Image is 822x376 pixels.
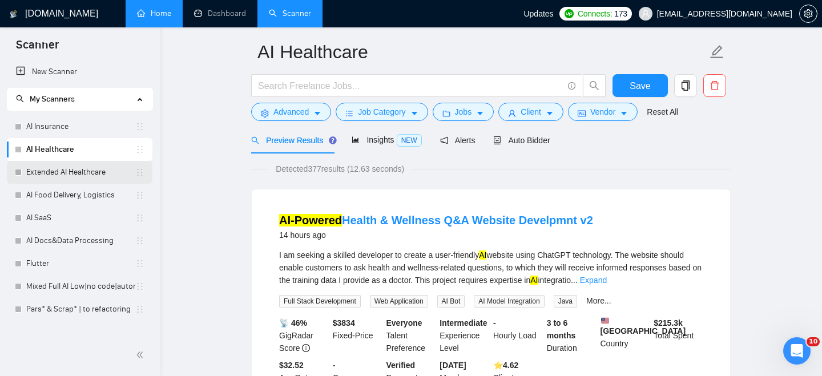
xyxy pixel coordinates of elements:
[273,106,309,118] span: Advanced
[440,361,466,370] b: [DATE]
[647,106,678,118] a: Reset All
[7,229,152,252] li: AI Docs&Data Processing
[704,80,726,91] span: delete
[251,103,331,121] button: settingAdvancedcaret-down
[135,122,144,131] span: holder
[580,276,607,285] a: Expand
[651,317,705,354] div: Total Spent
[598,317,652,354] div: Country
[26,207,135,229] a: AI SaaS
[590,106,615,118] span: Vendor
[26,275,135,298] a: Mixed Full AI Low|no code|automations
[268,163,412,175] span: Detected 377 results (12.63 seconds)
[345,109,353,118] span: bars
[135,168,144,177] span: holder
[675,80,696,91] span: copy
[302,344,310,352] span: info-circle
[455,106,472,118] span: Jobs
[358,106,405,118] span: Job Category
[613,74,668,97] button: Save
[279,295,361,308] span: Full Stack Development
[397,134,422,147] span: NEW
[7,252,152,275] li: Flutter
[137,9,171,18] a: homeHome
[386,318,422,328] b: Everyone
[491,317,545,354] div: Hourly Load
[386,361,416,370] b: Verified
[586,296,611,305] a: More...
[384,317,438,354] div: Talent Preference
[16,60,143,83] a: New Scanner
[333,361,336,370] b: -
[578,109,586,118] span: idcard
[26,184,135,207] a: AI Food Delivery, Logistics
[440,136,448,144] span: notification
[474,295,544,308] span: AI Model Integration
[136,349,147,361] span: double-left
[442,109,450,118] span: folder
[336,103,428,121] button: barsJob Categorycaret-down
[7,60,152,83] li: New Scanner
[251,136,259,144] span: search
[135,213,144,223] span: holder
[26,138,135,161] a: AI Healthcare
[799,5,817,23] button: setting
[601,317,686,335] b: [GEOGRAPHIC_DATA]
[269,9,311,18] a: searchScanner
[440,136,476,145] span: Alerts
[279,361,304,370] b: $32.52
[565,9,574,18] img: upwork-logo.png
[258,79,563,93] input: Search Freelance Jobs...
[135,236,144,245] span: holder
[7,184,152,207] li: AI Food Delivery, Logistics
[710,45,724,59] span: edit
[583,80,605,91] span: search
[583,74,606,97] button: search
[493,318,496,328] b: -
[508,109,516,118] span: user
[568,82,575,90] span: info-circle
[279,249,703,286] div: I am seeking a skilled developer to create a user-friendly website using ChatGPT technology. The ...
[7,298,152,321] li: Pars* & Scrap* | to refactoring
[571,276,578,285] span: ...
[26,161,135,184] a: Extended AI Healthcare
[7,161,152,184] li: Extended AI Healthcare
[546,109,554,118] span: caret-down
[521,106,541,118] span: Client
[279,214,593,227] a: AI-PoweredHealth & Wellness Q&A Website Develpmnt v2
[410,109,418,118] span: caret-down
[433,103,494,121] button: folderJobscaret-down
[7,138,152,161] li: AI Healthcare
[328,135,338,145] div: Tooltip anchor
[545,317,598,354] div: Duration
[10,5,18,23] img: logo
[26,252,135,275] a: Flutter
[601,317,609,325] img: 🇺🇸
[26,298,135,321] a: Pars* & Scrap* | to refactoring
[614,7,627,20] span: 173
[135,145,144,154] span: holder
[493,136,550,145] span: Auto Bidder
[530,276,538,285] mark: AI
[135,282,144,291] span: holder
[352,136,360,144] span: area-chart
[30,94,75,104] span: My Scanners
[479,250,486,260] mark: AI
[135,191,144,200] span: holder
[493,136,501,144] span: robot
[800,9,817,18] span: setting
[437,317,491,354] div: Experience Level
[261,109,269,118] span: setting
[352,135,421,144] span: Insights
[135,259,144,268] span: holder
[257,38,707,66] input: Scanner name...
[807,337,820,346] span: 10
[279,228,593,242] div: 14 hours ago
[498,103,563,121] button: userClientcaret-down
[26,115,135,138] a: AI Insurance
[26,229,135,252] a: AI Docs&Data Processing
[568,103,638,121] button: idcardVendorcaret-down
[135,305,144,314] span: holder
[783,337,811,365] iframe: Intercom live chat
[642,10,650,18] span: user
